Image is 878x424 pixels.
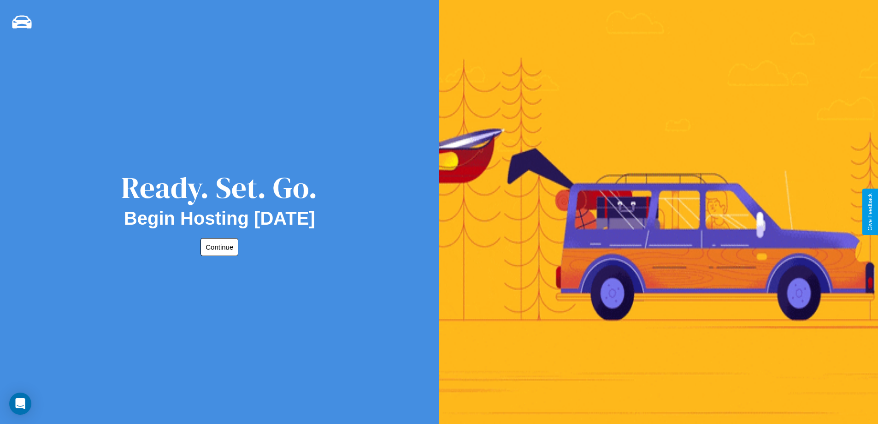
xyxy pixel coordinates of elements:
button: Continue [200,238,238,256]
h2: Begin Hosting [DATE] [124,208,315,229]
div: Ready. Set. Go. [121,167,318,208]
div: Open Intercom Messenger [9,393,31,415]
div: Give Feedback [867,193,873,231]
